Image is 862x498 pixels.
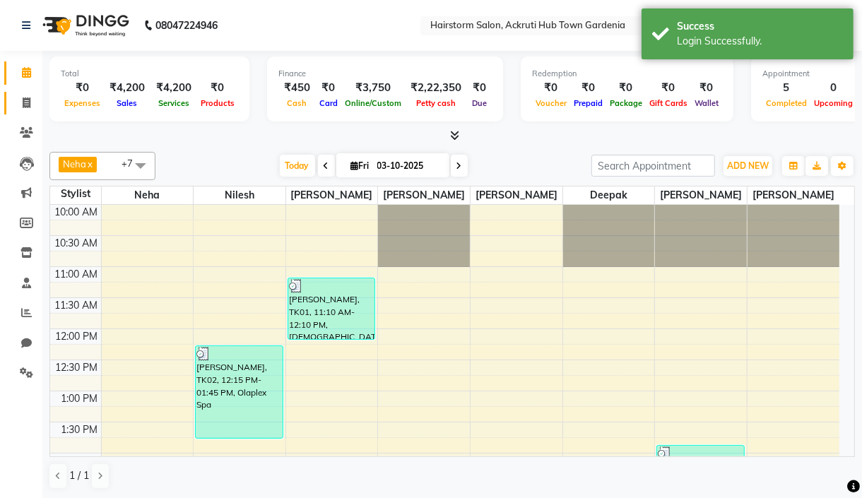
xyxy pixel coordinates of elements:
span: Petty cash [413,98,459,108]
div: ₹0 [570,80,606,96]
span: Completed [762,98,810,108]
span: Cash [284,98,311,108]
div: ₹450 [278,80,316,96]
span: Voucher [532,98,570,108]
span: Fri [348,160,373,171]
span: Sales [114,98,141,108]
div: Redemption [532,68,722,80]
img: logo [36,6,133,45]
span: ADD NEW [727,160,769,171]
div: 1:00 PM [59,391,101,406]
div: 2:00 PM [59,453,101,468]
span: Gift Cards [646,98,691,108]
div: ₹0 [606,80,646,96]
div: ₹0 [197,80,238,96]
div: ₹3,750 [341,80,405,96]
div: ₹4,200 [104,80,150,96]
span: Prepaid [570,98,606,108]
span: [PERSON_NAME] [378,186,470,204]
div: 10:30 AM [52,236,101,251]
div: 12:30 PM [53,360,101,375]
div: ₹4,200 [150,80,197,96]
input: 2025-10-03 [373,155,444,177]
span: Nilesh [194,186,285,204]
div: ₹0 [467,80,492,96]
div: ₹2,22,350 [405,80,467,96]
div: Stylist [50,186,101,201]
span: Package [606,98,646,108]
div: ₹0 [61,80,104,96]
span: [PERSON_NAME] [471,186,562,204]
div: ₹0 [316,80,341,96]
b: 08047224946 [155,6,218,45]
div: 11:30 AM [52,298,101,313]
div: 10:00 AM [52,205,101,220]
span: Online/Custom [341,98,405,108]
div: 1:30 PM [59,422,101,437]
span: 1 / 1 [69,468,89,483]
div: Total [61,68,238,80]
span: [PERSON_NAME] [748,186,839,204]
span: Neha [102,186,194,204]
div: ₹0 [532,80,570,96]
input: Search Appointment [591,155,715,177]
span: +7 [122,158,143,169]
div: ₹0 [646,80,691,96]
span: Due [468,98,490,108]
div: 0 [810,80,856,96]
span: [PERSON_NAME] [655,186,747,204]
div: [PERSON_NAME], TK01, 11:10 AM-12:10 PM, [DEMOGRAPHIC_DATA] Haircut,[PERSON_NAME] [288,278,374,339]
div: Finance [278,68,492,80]
span: Products [197,98,238,108]
div: ₹0 [691,80,722,96]
span: Expenses [61,98,104,108]
div: [PERSON_NAME], TK02, 12:15 PM-01:45 PM, Olaplex Spa [196,346,282,438]
a: x [86,158,93,170]
div: 11:00 AM [52,267,101,282]
div: 5 [762,80,810,96]
span: Wallet [691,98,722,108]
span: Today [280,155,315,177]
span: deepak [563,186,655,204]
span: Upcoming [810,98,856,108]
span: Neha [63,158,86,170]
span: Card [316,98,341,108]
span: [PERSON_NAME] [286,186,378,204]
span: Services [155,98,193,108]
div: 12:00 PM [53,329,101,344]
button: ADD NEW [724,156,772,176]
div: Login Successfully. [677,34,843,49]
div: Success [677,19,843,34]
